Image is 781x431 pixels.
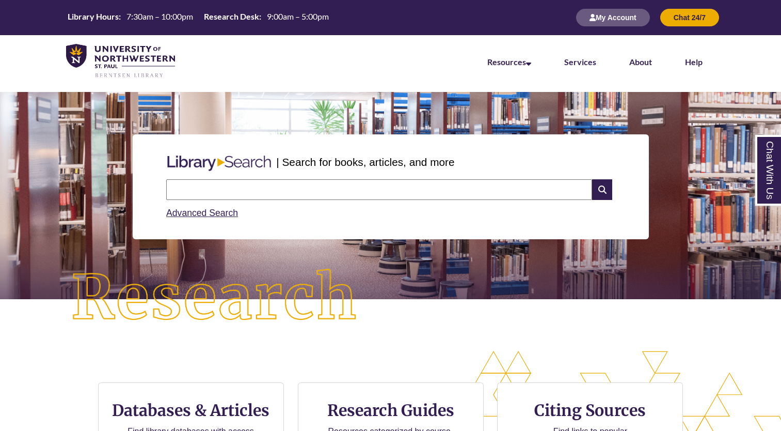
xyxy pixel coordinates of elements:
[63,11,333,25] a: Hours Today
[267,11,329,21] span: 9:00am – 5:00pm
[126,11,193,21] span: 7:30am – 10:00pm
[576,13,650,22] a: My Account
[576,9,650,26] button: My Account
[487,57,531,67] a: Resources
[660,13,719,22] a: Chat 24/7
[107,401,275,420] h3: Databases & Articles
[63,11,122,22] th: Library Hours:
[200,11,263,22] th: Research Desk:
[592,179,612,200] i: Search
[39,237,391,360] img: Research
[629,57,652,67] a: About
[685,57,703,67] a: Help
[528,401,654,420] h3: Citing Sources
[166,208,238,218] a: Advanced Search
[162,151,276,175] img: Libary Search
[660,9,719,26] button: Chat 24/7
[564,57,596,67] a: Services
[276,154,454,170] p: | Search for books, articles, and more
[307,401,475,420] h3: Research Guides
[63,11,333,24] table: Hours Today
[66,44,175,79] img: UNWSP Library Logo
